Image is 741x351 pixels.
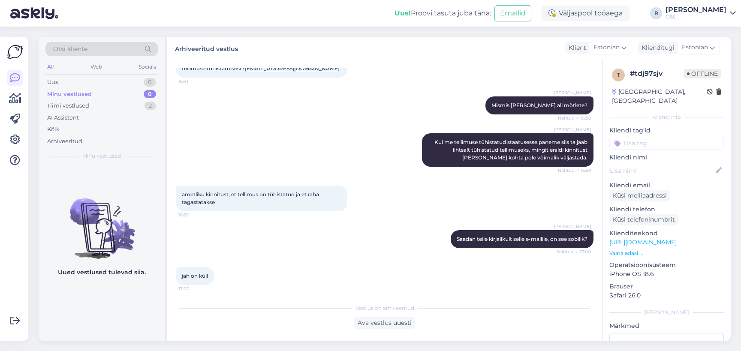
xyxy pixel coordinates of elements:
[609,214,678,225] div: Küsi telefoninumbrit
[47,114,79,122] div: AI Assistent
[178,78,211,84] span: 16:41
[434,139,589,161] span: Kui me tellimuse tühistatud staatusesse paneme siis ta jääb lihtsalt tühistatud tellimuseks, ming...
[609,229,724,238] p: Klienditeekond
[617,72,620,78] span: t
[593,43,620,52] span: Estonian
[609,238,677,246] a: [URL][DOMAIN_NAME]
[137,61,158,72] div: Socials
[178,212,211,218] span: 16:59
[144,90,156,99] div: 0
[144,78,156,87] div: 0
[609,153,724,162] p: Kliendi nimi
[558,167,591,174] span: Nähtud ✓ 16:59
[47,137,82,146] div: Arhiveeritud
[609,261,724,270] p: Operatsioonisüsteem
[684,69,721,78] span: Offline
[609,190,670,201] div: Küsi meiliaadressi
[609,181,724,190] p: Kliendi email
[609,113,724,121] div: Kliendi info
[182,191,320,205] span: ametliku kinnitust, et tellimus on tühistatud ja et raha tagastatakse
[354,317,415,329] div: Ava vestlus uuesti
[53,45,87,54] span: Otsi kliente
[395,8,491,18] div: Proovi tasuta juba täna:
[666,6,726,13] div: [PERSON_NAME]
[182,273,208,279] span: jah on küll
[245,65,340,72] a: [EMAIL_ADDRESS][DOMAIN_NAME]
[609,126,724,135] p: Kliendi tag'id
[491,102,587,108] span: Mismis [PERSON_NAME] all mõtlete?
[494,5,531,21] button: Emailid
[542,6,630,21] div: Väljaspool tööaega
[682,43,708,52] span: Estonian
[554,126,591,133] span: [PERSON_NAME]
[666,13,726,20] div: C&C
[145,102,156,110] div: 2
[650,7,662,19] div: R
[39,183,165,260] img: No chats
[178,285,211,292] span: 17:00
[355,304,414,312] span: Vestlus on arhiveeritud
[558,115,591,121] span: Nähtud ✓ 16:58
[457,236,587,242] span: Saadan teile kirjalikult selle e-mailile, on see sobilik?
[609,321,724,330] p: Märkmed
[565,43,586,52] div: Klient
[557,249,591,255] span: Nähtud ✓ 17:00
[666,6,736,20] a: [PERSON_NAME]C&C
[82,152,121,160] span: Minu vestlused
[175,42,238,54] label: Arhiveeritud vestlus
[609,270,724,279] p: iPhone OS 18.6
[58,268,146,277] p: Uued vestlused tulevad siia.
[609,282,724,291] p: Brauser
[47,78,58,87] div: Uus
[47,90,92,99] div: Minu vestlused
[609,309,724,316] div: [PERSON_NAME]
[609,205,724,214] p: Kliendi telefon
[47,125,60,134] div: Kõik
[612,87,707,105] div: [GEOGRAPHIC_DATA], [GEOGRAPHIC_DATA]
[7,44,23,60] img: Askly Logo
[609,249,724,257] p: Vaata edasi ...
[554,223,591,230] span: [PERSON_NAME]
[395,9,411,17] b: Uus!
[610,166,714,175] input: Lisa nimi
[45,61,55,72] div: All
[609,291,724,300] p: Safari 26.0
[638,43,675,52] div: Klienditugi
[609,137,724,150] input: Lisa tag
[89,61,104,72] div: Web
[630,69,684,79] div: # tdj97sjv
[554,90,591,96] span: [PERSON_NAME]
[47,102,89,110] div: Tiimi vestlused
